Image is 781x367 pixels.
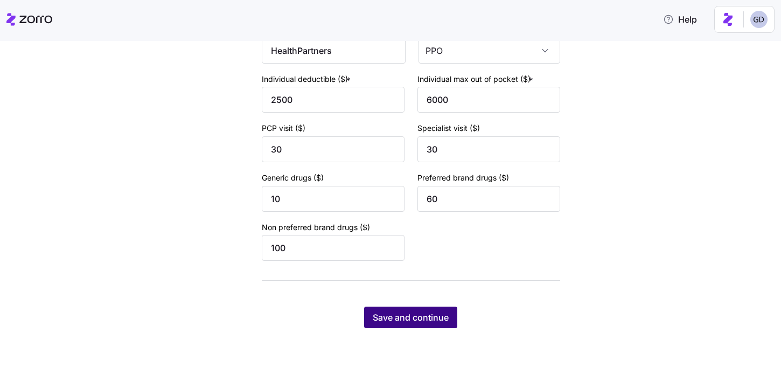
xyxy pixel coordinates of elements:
input: Individual max out of pocket ($) [417,87,560,113]
img: 68a7f73c8a3f673b81c40441e24bb121 [750,11,768,28]
label: Non preferred brand drugs ($) [262,221,370,233]
label: Specialist visit ($) [417,122,480,134]
input: Individual deductible ($) [262,87,405,113]
label: PCP visit ($) [262,122,305,134]
button: Save and continue [364,307,457,328]
label: Generic drugs ($) [262,172,324,184]
label: Individual max out of pocket ($) [417,73,535,85]
input: Generic drugs ($) [262,186,405,212]
span: Help [663,13,697,26]
span: Save and continue [373,311,449,324]
input: Preferred brand drugs ($) [417,186,560,212]
label: Preferred brand drugs ($) [417,172,509,184]
button: Help [654,9,706,30]
input: PCP visit ($) [262,136,405,162]
input: Carrier [262,38,406,64]
label: Individual deductible ($) [262,73,353,85]
input: Network type [419,38,560,64]
input: Non preferred brand drugs ($) [262,235,405,261]
input: Specialist visit ($) [417,136,560,162]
